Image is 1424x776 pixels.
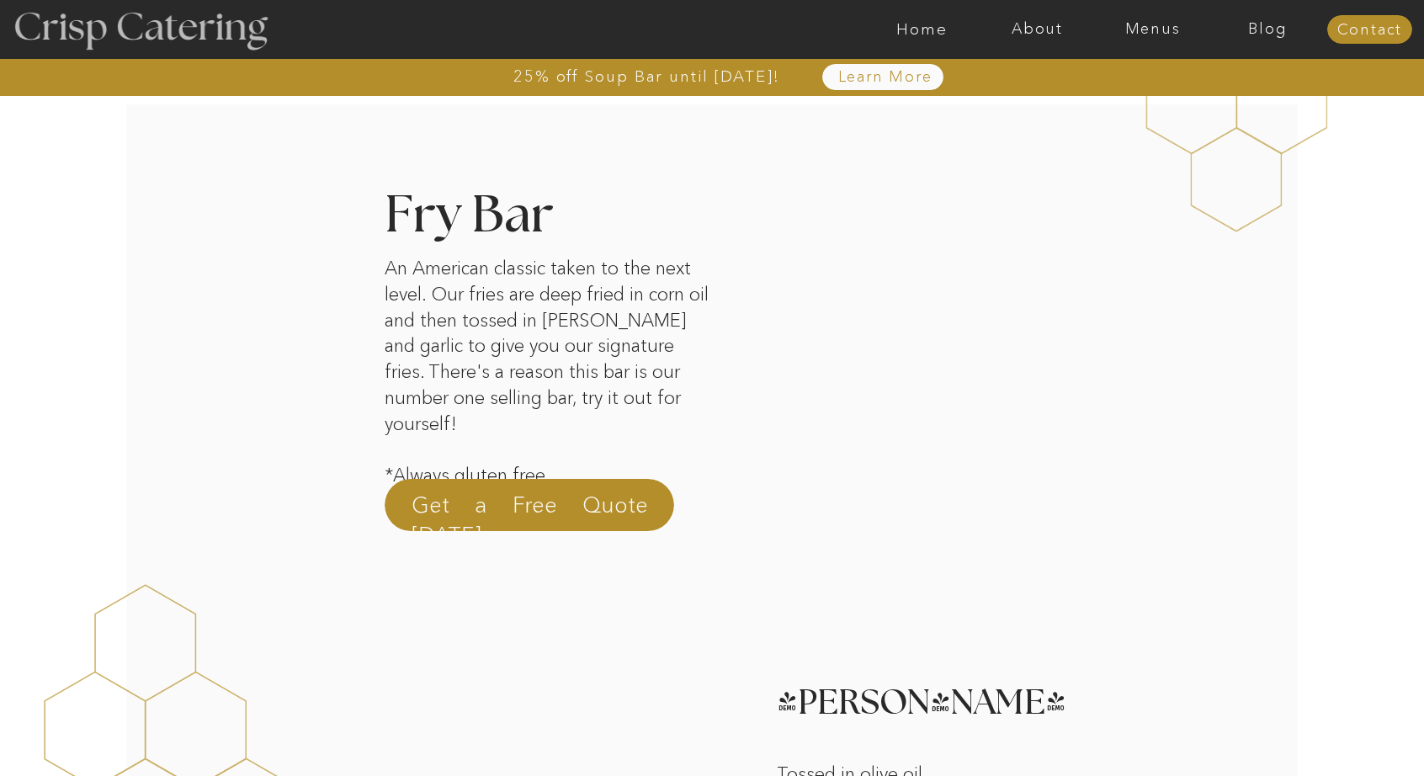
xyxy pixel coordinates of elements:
[1327,22,1412,39] a: Contact
[385,256,716,518] p: An American classic taken to the next level. Our fries are deep fried in corn oil and then tossed...
[864,21,980,38] a: Home
[385,191,708,236] h2: Fry Bar
[1095,21,1210,38] a: Menus
[412,490,648,530] a: Get a Free Quote [DATE]
[980,21,1095,38] a: About
[453,68,841,85] a: 25% off Soup Bar until [DATE]!
[799,69,971,86] a: Learn More
[1210,21,1326,38] a: Blog
[777,686,978,702] h3: [PERSON_NAME]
